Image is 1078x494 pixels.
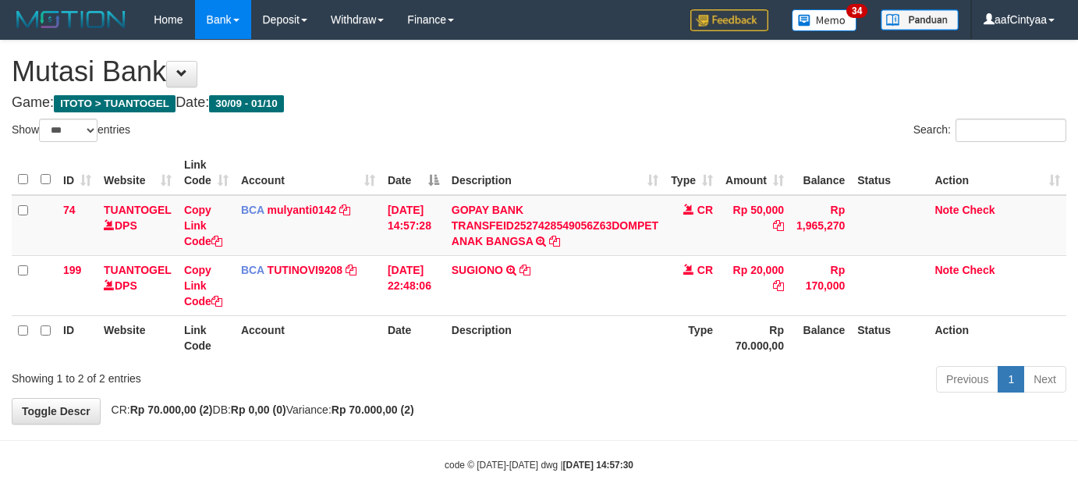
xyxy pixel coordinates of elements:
th: ID: activate to sort column ascending [57,151,98,195]
td: [DATE] 22:48:06 [381,255,445,315]
a: Next [1023,366,1066,393]
td: [DATE] 14:57:28 [381,195,445,256]
th: Status [851,151,928,195]
a: Copy Link Code [184,204,222,247]
td: Rp 170,000 [790,255,851,315]
th: Amount: activate to sort column ascending [719,151,790,195]
a: Copy Rp 50,000 to clipboard [773,219,784,232]
td: Rp 20,000 [719,255,790,315]
img: Feedback.jpg [690,9,768,31]
th: Link Code [178,315,235,360]
a: TUTINOVI9208 [268,264,342,276]
th: Website: activate to sort column ascending [98,151,178,195]
td: DPS [98,255,178,315]
img: panduan.png [881,9,959,30]
a: Copy Link Code [184,264,222,307]
strong: Rp 70.000,00 (2) [130,403,213,416]
a: TUANTOGEL [104,204,172,216]
th: Type: activate to sort column ascending [665,151,719,195]
a: Note [934,264,959,276]
th: Account: activate to sort column ascending [235,151,381,195]
a: Copy TUTINOVI9208 to clipboard [346,264,356,276]
th: Status [851,315,928,360]
select: Showentries [39,119,98,142]
th: Type [665,315,719,360]
th: Website [98,315,178,360]
div: Showing 1 to 2 of 2 entries [12,364,438,386]
th: Account [235,315,381,360]
a: Previous [936,366,998,393]
a: SUGIONO [452,264,503,276]
strong: Rp 70.000,00 (2) [332,403,414,416]
th: Date: activate to sort column descending [381,151,445,195]
span: 30/09 - 01/10 [209,95,284,112]
a: Toggle Descr [12,398,101,425]
th: Action: activate to sort column ascending [928,151,1066,195]
th: Rp 70.000,00 [719,315,790,360]
td: Rp 1,965,270 [790,195,851,256]
a: TUANTOGEL [104,264,172,276]
a: Copy SUGIONO to clipboard [519,264,530,276]
label: Search: [913,119,1066,142]
a: Check [962,204,995,216]
span: 199 [63,264,81,276]
span: 34 [846,4,867,18]
th: Balance [790,315,851,360]
a: Note [934,204,959,216]
span: ITOTO > TUANTOGEL [54,95,176,112]
td: Rp 50,000 [719,195,790,256]
th: Description: activate to sort column ascending [445,151,665,195]
a: Copy GOPAY BANK TRANSFEID2527428549056Z63DOMPET ANAK BANGSA to clipboard [549,235,560,247]
h4: Game: Date: [12,95,1066,111]
img: Button%20Memo.svg [792,9,857,31]
h1: Mutasi Bank [12,56,1066,87]
span: CR [697,204,713,216]
span: 74 [63,204,76,216]
strong: [DATE] 14:57:30 [563,460,633,471]
label: Show entries [12,119,130,142]
th: ID [57,315,98,360]
a: mulyanti0142 [268,204,337,216]
a: Check [962,264,995,276]
a: 1 [998,366,1024,393]
th: Description [445,315,665,360]
td: DPS [98,195,178,256]
th: Action [928,315,1066,360]
img: MOTION_logo.png [12,8,130,31]
a: Copy Rp 20,000 to clipboard [773,279,784,292]
a: GOPAY BANK TRANSFEID2527428549056Z63DOMPET ANAK BANGSA [452,204,658,247]
span: BCA [241,264,264,276]
input: Search: [956,119,1066,142]
span: CR [697,264,713,276]
th: Link Code: activate to sort column ascending [178,151,235,195]
a: Copy mulyanti0142 to clipboard [339,204,350,216]
th: Date [381,315,445,360]
small: code © [DATE]-[DATE] dwg | [445,460,633,471]
span: CR: DB: Variance: [104,403,414,416]
strong: Rp 0,00 (0) [231,403,286,416]
span: BCA [241,204,264,216]
th: Balance [790,151,851,195]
